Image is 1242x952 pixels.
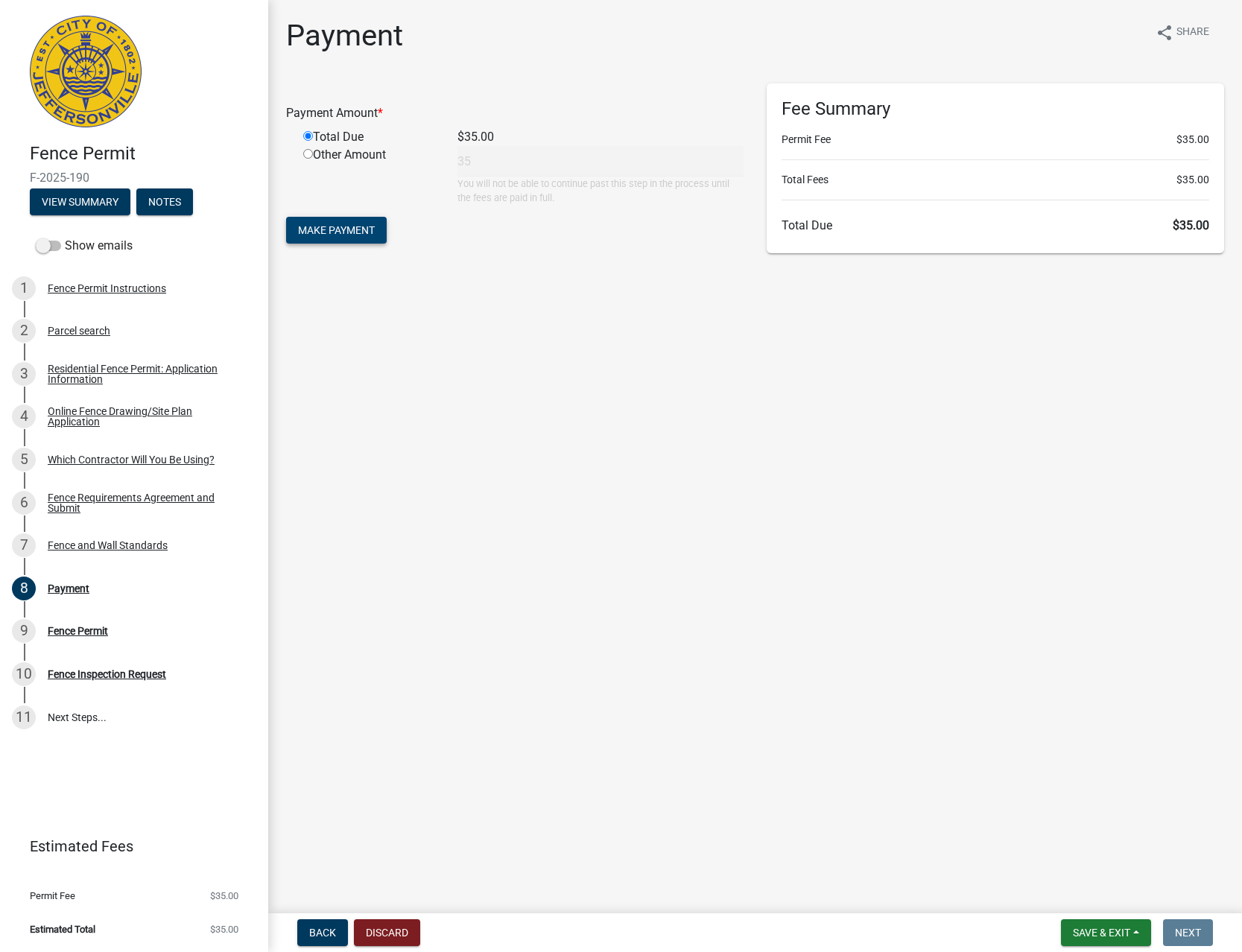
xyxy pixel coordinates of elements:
[30,924,95,934] span: Estimated Total
[446,128,755,146] div: $35.00
[286,18,403,54] h1: Payment
[1061,919,1151,946] button: Save & Exit
[275,104,755,122] div: Payment Amount
[12,362,36,386] div: 3
[30,143,256,165] h4: Fence Permit
[30,16,142,127] img: City of Jeffersonville, Indiana
[12,404,36,428] div: 4
[298,224,375,236] span: Make Payment
[12,577,36,600] div: 8
[48,669,166,679] div: Fence Inspection Request
[12,319,36,343] div: 2
[782,218,1210,232] h6: Total Due
[1173,218,1209,232] span: $35.00
[30,171,238,185] span: F-2025-190
[12,831,244,861] a: Estimated Fees
[12,276,36,300] div: 1
[782,132,1210,147] li: Permit Fee
[48,626,108,636] div: Fence Permit
[48,406,244,427] div: Online Fence Drawing/Site Plan Application
[210,924,238,934] span: $35.00
[12,705,36,729] div: 11
[36,237,133,255] label: Show emails
[136,188,193,215] button: Notes
[12,533,36,557] div: 7
[286,217,387,244] button: Make Payment
[1144,18,1221,47] button: shareShare
[12,448,36,472] div: 5
[1073,927,1130,939] span: Save & Exit
[48,364,244,384] div: Residential Fence Permit: Application Information
[12,619,36,643] div: 9
[48,454,215,465] div: Which Contractor Will You Be Using?
[1175,927,1201,939] span: Next
[30,188,130,215] button: View Summary
[292,146,446,205] div: Other Amount
[782,98,1210,120] h6: Fee Summary
[354,919,420,946] button: Discard
[12,491,36,515] div: 6
[48,583,89,594] div: Payment
[309,927,336,939] span: Back
[136,197,193,209] wm-modal-confirm: Notes
[292,128,446,146] div: Total Due
[48,492,244,513] div: Fence Requirements Agreement and Submit
[48,283,166,293] div: Fence Permit Instructions
[297,919,348,946] button: Back
[1176,172,1209,188] span: $35.00
[782,172,1210,188] li: Total Fees
[1176,132,1209,147] span: $35.00
[1176,24,1209,42] span: Share
[210,891,238,901] span: $35.00
[30,891,75,901] span: Permit Fee
[48,326,110,336] div: Parcel search
[1163,919,1213,946] button: Next
[1156,24,1173,42] i: share
[12,662,36,686] div: 10
[30,197,130,209] wm-modal-confirm: Summary
[48,540,168,550] div: Fence and Wall Standards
